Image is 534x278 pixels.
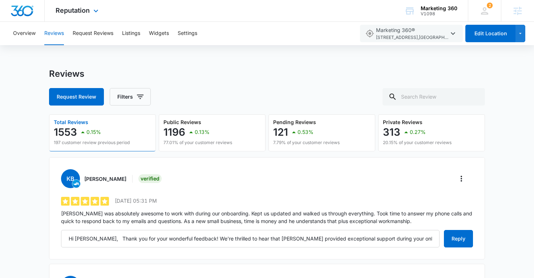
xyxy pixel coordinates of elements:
button: Marketing 360®[STREET_ADDRESS],[GEOGRAPHIC_DATA][PERSON_NAME],CO [360,25,463,42]
button: Filters [110,88,151,106]
div: account name [421,5,457,11]
span: Reputation [56,7,90,14]
span: [STREET_ADDRESS] , [GEOGRAPHIC_DATA][PERSON_NAME] , CO [376,34,449,41]
p: 77.01% of your customer reviews [163,139,232,146]
p: Private Reviews [383,120,452,125]
img: product-trl.v2.svg [72,180,80,188]
p: Pending Reviews [273,120,340,125]
button: Settings [178,22,197,45]
p: 197 customer review previous period [54,139,130,146]
p: [DATE] 05:31 PM [115,197,157,204]
button: Request Reviews [73,22,113,45]
p: 121 [273,126,288,138]
h3: [PERSON_NAME] [84,175,126,183]
p: 20.15% of your customer reviews [383,139,452,146]
div: account id [421,11,457,16]
button: Overview [13,22,36,45]
p: 313 [383,126,400,138]
button: More [456,173,467,184]
button: Reply [444,230,473,247]
h1: Reviews [49,68,84,79]
p: Total Reviews [54,120,130,125]
span: 2 [487,3,493,8]
input: Reply to this review... [61,230,440,247]
p: 1553 [54,126,77,138]
p: 0.27% [410,130,426,135]
span: Marketing 360® [376,26,449,41]
p: [PERSON_NAME] was absolutely awesome to work with during our onboarding. Kept us updated and walk... [61,210,473,225]
p: 7.79% of your customer reviews [273,139,340,146]
span: KB [61,169,80,188]
p: 0.53% [298,130,313,135]
p: 0.13% [195,130,210,135]
button: Reviews [44,22,64,45]
div: notifications count [487,3,493,8]
button: Widgets [149,22,169,45]
button: Request Review [49,88,104,106]
button: Edit Location [465,25,515,42]
p: Public Reviews [163,120,232,125]
p: 1196 [163,126,185,138]
div: Verified [138,174,162,183]
button: Listings [122,22,140,45]
p: 0.15% [86,130,101,135]
input: Search Review [383,88,485,106]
